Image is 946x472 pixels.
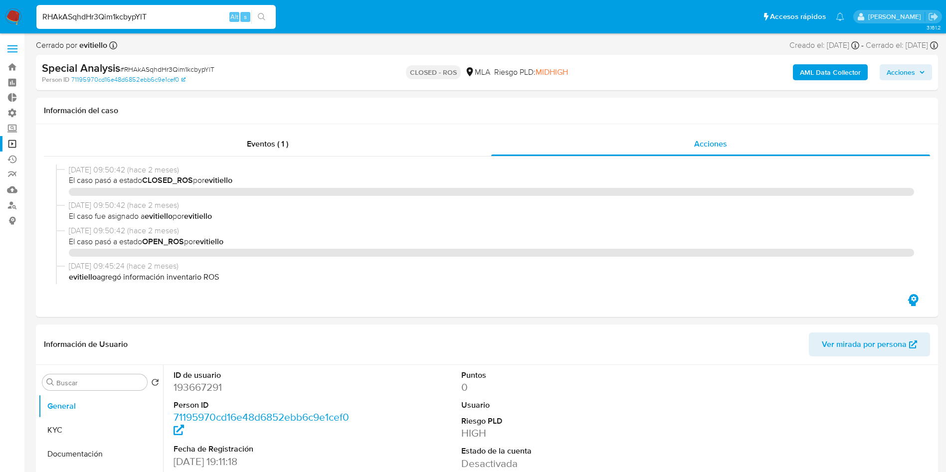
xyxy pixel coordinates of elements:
[174,370,356,381] dt: ID de usuario
[880,64,932,80] button: Acciones
[174,410,349,438] a: 71195970cd16e48d6852ebb6c9e1cef0
[809,332,930,356] button: Ver mirada por persona
[44,339,128,349] h1: Información de Usuario
[36,40,107,51] span: Cerrado por
[461,400,643,411] dt: Usuario
[789,40,859,51] div: Creado el: [DATE]
[461,426,643,440] dd: HIGH
[887,64,915,80] span: Acciones
[928,11,939,22] a: Salir
[868,12,925,21] p: gustavo.deseta@mercadolibre.com
[77,39,107,51] b: evitiello
[38,418,163,442] button: KYC
[251,10,272,24] button: search-icon
[120,64,214,74] span: # RHAkASqhdHr3Qim1kcbypYlT
[536,66,568,78] span: MIDHIGH
[71,75,186,84] a: 71195970cd16e48d6852ebb6c9e1cef0
[38,442,163,466] button: Documentación
[44,106,930,116] h1: Información del caso
[174,444,356,455] dt: Fecha de Registración
[866,40,938,51] div: Cerrado el: [DATE]
[151,378,159,389] button: Volver al orden por defecto
[461,446,643,457] dt: Estado de la cuenta
[461,416,643,427] dt: Riesgo PLD
[174,455,356,469] dd: [DATE] 19:11:18
[836,12,844,21] a: Notificaciones
[465,67,490,78] div: MLA
[461,380,643,394] dd: 0
[38,394,163,418] button: General
[822,332,907,356] span: Ver mirada por persona
[36,10,276,23] input: Buscar usuario o caso...
[42,60,120,76] b: Special Analysis
[230,12,238,21] span: Alt
[247,138,288,150] span: Eventos ( 1 )
[42,75,69,84] b: Person ID
[793,64,868,80] button: AML Data Collector
[406,65,461,79] p: CLOSED - ROS
[56,378,143,387] input: Buscar
[800,64,861,80] b: AML Data Collector
[494,67,568,78] span: Riesgo PLD:
[174,380,356,394] dd: 193667291
[694,138,727,150] span: Acciones
[244,12,247,21] span: s
[861,40,864,51] span: -
[46,378,54,386] button: Buscar
[461,370,643,381] dt: Puntos
[461,457,643,471] dd: Desactivada
[770,11,826,22] span: Accesos rápidos
[174,400,356,411] dt: Person ID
